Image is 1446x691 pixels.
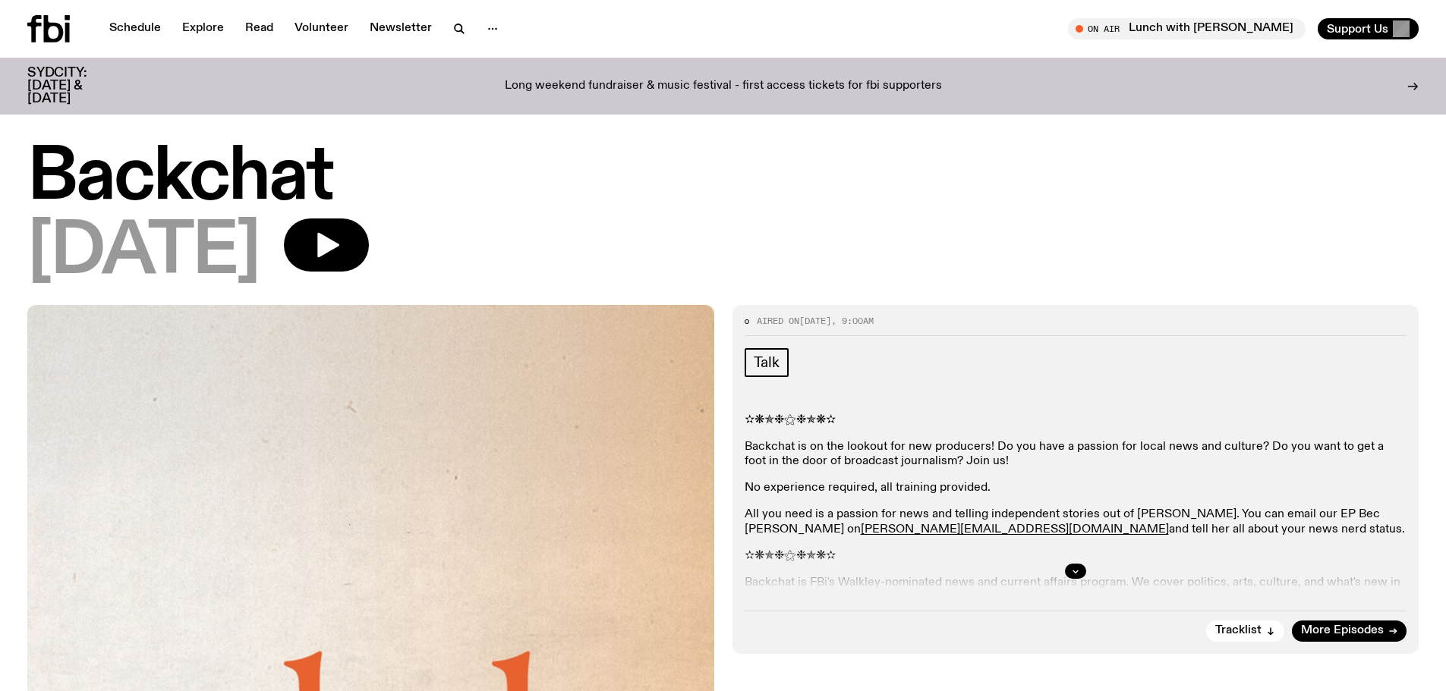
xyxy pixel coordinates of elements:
[861,523,1169,536] a: [PERSON_NAME][EMAIL_ADDRESS][DOMAIN_NAME]
[799,315,831,327] span: [DATE]
[27,218,260,287] span: [DATE]
[745,481,1407,495] p: No experience required, all training provided.
[1301,625,1384,636] span: More Episodes
[1206,620,1284,642] button: Tracklist
[505,80,942,93] p: Long weekend fundraiser & music festival - first access tickets for fbi supporters
[27,67,124,105] h3: SYDCITY: [DATE] & [DATE]
[1292,620,1407,642] a: More Episodes
[173,18,233,39] a: Explore
[745,440,1407,469] p: Backchat is on the lookout for new producers! Do you have a passion for local news and culture? D...
[745,507,1407,536] p: All you need is a passion for news and telling independent stories out of [PERSON_NAME]. You can ...
[361,18,441,39] a: Newsletter
[236,18,282,39] a: Read
[1068,18,1306,39] button: On AirLunch with [PERSON_NAME]
[1327,22,1388,36] span: Support Us
[1215,625,1262,636] span: Tracklist
[100,18,170,39] a: Schedule
[754,354,780,371] span: Talk
[745,348,789,377] a: Talk
[1318,18,1419,39] button: Support Us
[757,315,799,327] span: Aired on
[745,413,1407,428] p: ✫❋✯❉⚝❉✯❋✫
[27,144,1419,212] h1: Backchat
[285,18,358,39] a: Volunteer
[831,315,874,327] span: , 9:00am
